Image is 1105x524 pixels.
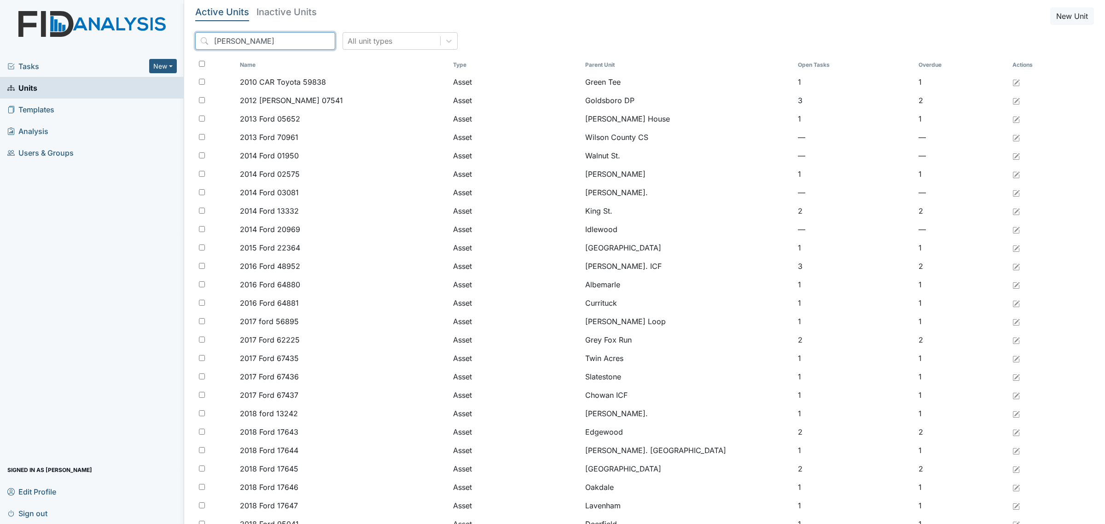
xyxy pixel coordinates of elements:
[449,202,582,220] td: Asset
[915,441,1009,460] td: 1
[7,506,47,520] span: Sign out
[915,146,1009,165] td: —
[449,441,582,460] td: Asset
[240,261,300,272] span: 2016 Ford 48952
[915,57,1009,73] th: Toggle SortBy
[240,463,298,474] span: 2018 Ford 17645
[256,7,317,17] h5: Inactive Units
[582,404,795,423] td: [PERSON_NAME].
[582,128,795,146] td: Wilson County CS
[915,275,1009,294] td: 1
[1012,334,1020,345] a: Edit
[240,132,298,143] span: 2013 Ford 70961
[449,331,582,349] td: Asset
[794,367,915,386] td: 1
[449,239,582,257] td: Asset
[794,202,915,220] td: 2
[195,32,335,50] input: Search...
[582,478,795,496] td: Oakdale
[582,460,795,478] td: [GEOGRAPHIC_DATA]
[1012,297,1020,309] a: Edit
[240,279,300,290] span: 2016 Ford 64880
[449,349,582,367] td: Asset
[195,7,249,17] h5: Active Units
[794,331,915,349] td: 2
[449,110,582,128] td: Asset
[582,496,795,515] td: Lavenham
[1012,316,1020,327] a: Edit
[915,312,1009,331] td: 1
[7,484,56,499] span: Edit Profile
[915,423,1009,441] td: 2
[7,463,92,477] span: Signed in as [PERSON_NAME]
[240,224,300,235] span: 2014 Ford 20969
[240,76,326,87] span: 2010 CAR Toyota 59838
[915,73,1009,91] td: 1
[794,220,915,239] td: —
[582,441,795,460] td: [PERSON_NAME]. [GEOGRAPHIC_DATA]
[915,239,1009,257] td: 1
[240,500,298,511] span: 2018 Ford 17647
[794,165,915,183] td: 1
[794,386,915,404] td: 1
[1012,261,1020,272] a: Edit
[582,331,795,349] td: Grey Fox Run
[794,275,915,294] td: 1
[794,146,915,165] td: —
[449,275,582,294] td: Asset
[1012,445,1020,456] a: Edit
[794,91,915,110] td: 3
[915,386,1009,404] td: 1
[794,128,915,146] td: —
[240,150,299,161] span: 2014 Ford 01950
[240,482,298,493] span: 2018 Ford 17646
[240,426,298,437] span: 2018 Ford 17643
[582,257,795,275] td: [PERSON_NAME]. ICF
[240,334,300,345] span: 2017 Ford 62225
[582,275,795,294] td: Albemarle
[582,239,795,257] td: [GEOGRAPHIC_DATA]
[1012,242,1020,253] a: Edit
[794,478,915,496] td: 1
[7,124,48,138] span: Analysis
[449,220,582,239] td: Asset
[794,404,915,423] td: 1
[240,371,299,382] span: 2017 Ford 67436
[582,386,795,404] td: Chowan ICF
[582,183,795,202] td: [PERSON_NAME].
[1012,482,1020,493] a: Edit
[1012,169,1020,180] a: Edit
[240,390,298,401] span: 2017 Ford 67437
[1012,113,1020,124] a: Edit
[915,349,1009,367] td: 1
[1012,279,1020,290] a: Edit
[915,165,1009,183] td: 1
[582,110,795,128] td: [PERSON_NAME] House
[449,460,582,478] td: Asset
[915,202,1009,220] td: 2
[582,146,795,165] td: Walnut St.
[240,297,299,309] span: 2016 Ford 64881
[449,183,582,202] td: Asset
[582,423,795,441] td: Edgewood
[794,496,915,515] td: 1
[582,294,795,312] td: Currituck
[915,183,1009,202] td: —
[240,205,299,216] span: 2014 Ford 13332
[1012,95,1020,106] a: Edit
[794,239,915,257] td: 1
[449,294,582,312] td: Asset
[1009,57,1055,73] th: Actions
[794,460,915,478] td: 2
[915,496,1009,515] td: 1
[240,316,299,327] span: 2017 ford 56895
[7,61,149,72] span: Tasks
[915,478,1009,496] td: 1
[1012,150,1020,161] a: Edit
[915,91,1009,110] td: 2
[582,57,795,73] th: Toggle SortBy
[1012,76,1020,87] a: Edit
[1012,371,1020,382] a: Edit
[582,202,795,220] td: King St.
[149,59,177,73] button: New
